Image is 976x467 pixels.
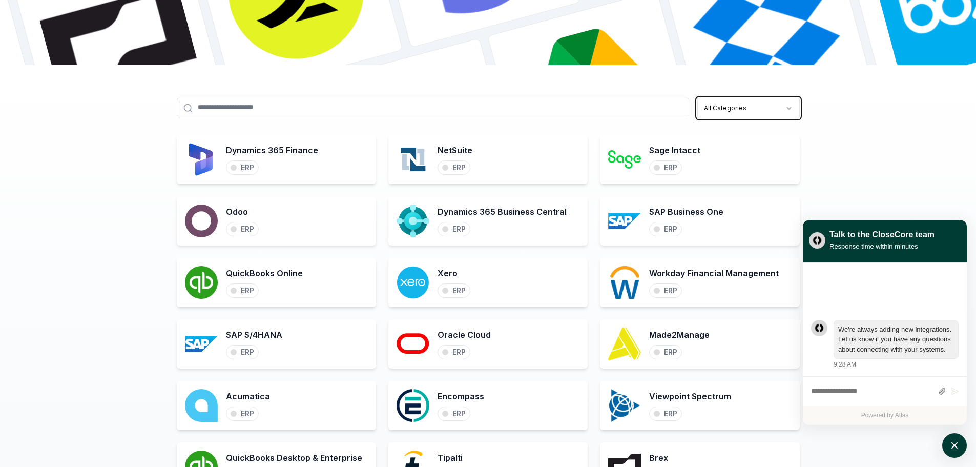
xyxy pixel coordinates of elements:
[608,143,641,176] img: Sage Intacct logo
[438,329,491,341] h3: Oracle Cloud
[397,266,429,299] img: Xero logo
[452,163,466,172] div: ERP
[664,286,677,295] div: ERP
[452,409,466,418] div: ERP
[649,390,731,402] h3: Viewpoint Spectrum
[834,320,959,359] div: atlas-message-bubble
[942,433,967,458] button: atlas-launcher
[811,382,959,401] div: atlas-composer
[241,225,254,234] div: ERP
[226,390,270,402] h3: Acumatica
[452,348,466,357] div: ERP
[649,206,723,218] h3: SAP Business One
[809,232,825,249] img: yblje5SQxOoZuw2TcITt_icon.png
[452,286,466,295] div: ERP
[452,225,466,234] div: ERP
[834,320,959,370] div: Tuesday, September 23, 9:28 AM
[241,348,254,357] div: ERP
[241,286,254,295] div: ERP
[397,143,429,176] img: NetSuite logo
[829,229,935,241] div: Talk to the CloseCore team
[649,144,700,156] h3: Sage Intacct
[649,267,779,279] h3: Workday Financial Management
[608,205,641,237] img: SAP Business One logo
[608,328,641,360] img: Made2Manage logo
[185,328,218,360] img: SAP S/4HANA logo
[664,163,677,172] div: ERP
[185,389,218,422] img: Acumatica logo
[397,328,429,360] img: Oracle Cloud logo
[226,452,362,464] h3: QuickBooks Desktop & Enterprise
[226,267,303,279] h3: QuickBooks Online
[803,220,967,425] div: atlas-window
[834,360,856,369] div: 9:28 AM
[649,452,696,464] h3: Brex
[241,163,254,172] div: ERP
[664,348,677,357] div: ERP
[438,390,484,402] h3: Encompass
[185,143,218,176] img: Dynamics 365 Finance logo
[664,409,677,418] div: ERP
[241,409,254,418] div: ERP
[649,329,710,341] h3: Made2Manage
[608,389,641,422] img: Viewpoint Spectrum logo
[803,263,967,425] div: atlas-ticket
[226,144,318,156] h3: Dynamics 365 Finance
[803,406,967,425] div: Powered by
[829,241,935,252] div: Response time within minutes
[226,329,282,341] h3: SAP S/4HANA
[397,389,429,422] img: Encompass logo
[438,144,472,156] h3: NetSuite
[226,206,259,218] h3: Odoo
[895,412,909,419] a: Atlas
[838,324,954,355] div: atlas-message-text
[438,452,485,464] h3: Tipalti
[185,205,218,237] img: Odoo logo
[811,320,827,336] div: atlas-message-author-avatar
[185,266,218,299] img: QuickBooks Online logo
[397,205,429,237] img: Dynamics 365 Business Central logo
[608,266,641,299] img: Workday Financial Management logo
[664,225,677,234] div: ERP
[438,206,567,218] h3: Dynamics 365 Business Central
[438,267,470,279] h3: Xero
[811,320,959,370] div: atlas-message
[938,387,946,396] button: Attach files by clicking or dropping files here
